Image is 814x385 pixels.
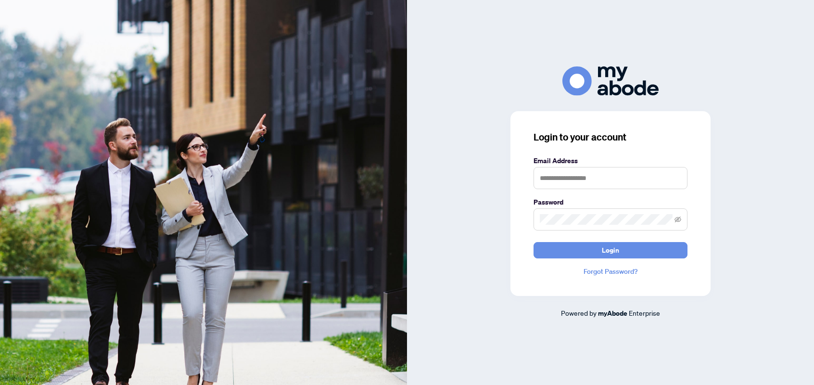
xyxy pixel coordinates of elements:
span: eye-invisible [674,216,681,223]
span: Enterprise [629,308,660,317]
label: Password [534,197,687,207]
span: Login [602,243,619,258]
a: myAbode [598,308,627,319]
img: ma-logo [562,66,659,96]
button: Login [534,242,687,258]
span: Powered by [561,308,597,317]
h3: Login to your account [534,130,687,144]
label: Email Address [534,155,687,166]
a: Forgot Password? [534,266,687,277]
